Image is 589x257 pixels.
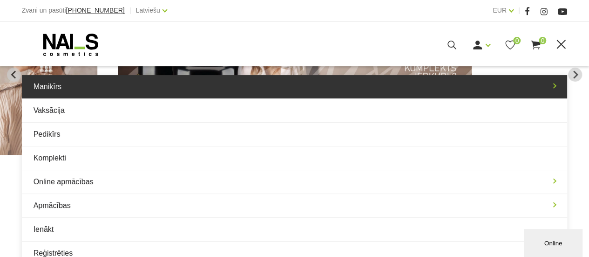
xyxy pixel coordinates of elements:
div: Zvani un pasūti [22,5,125,16]
a: Apmācības [22,194,568,217]
a: 0 [530,39,542,51]
a: Online apmācības [22,170,568,194]
button: Previous slide [7,68,21,82]
span: | [129,5,131,16]
a: EUR [493,5,507,16]
a: Manikīrs [22,75,568,98]
span: | [518,5,520,16]
a: Vaksācija [22,99,568,122]
span: 0 [513,37,521,44]
a: Pedikīrs [22,123,568,146]
a: Ienākt [22,218,568,241]
span: 0 [539,37,546,44]
iframe: chat widget [524,227,584,257]
button: Next slide [568,68,582,82]
a: Komplekti [22,146,568,170]
a: 0 [504,39,516,51]
a: Latviešu [136,5,160,16]
a: [PHONE_NUMBER] [66,7,125,14]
